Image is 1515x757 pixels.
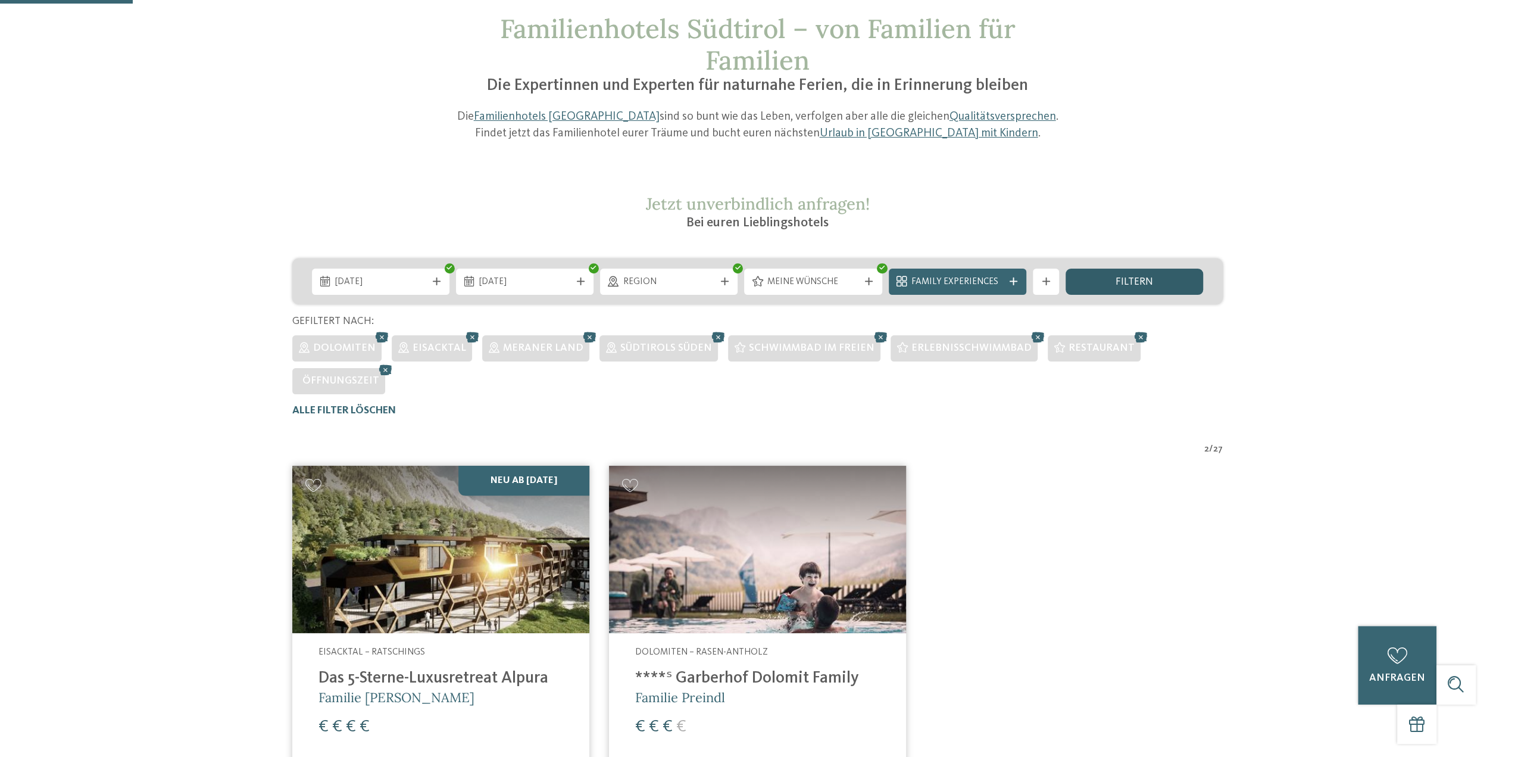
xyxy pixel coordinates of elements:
span: Jetzt unverbindlich anfragen! [645,193,869,214]
span: filtern [1116,277,1153,288]
img: Familienhotels gesucht? Hier findet ihr die besten! [609,466,906,633]
span: Dolomiten [313,343,375,353]
span: [DATE] [479,276,571,289]
span: € [635,718,645,736]
span: Gefiltert nach: [292,316,374,326]
span: € [346,718,356,736]
p: Die sind so bunt wie das Leben, verfolgen aber alle die gleichen . Findet jetzt das Familienhotel... [446,109,1069,142]
span: anfragen [1369,673,1425,683]
span: € [318,718,329,736]
span: € [676,718,686,736]
span: € [360,718,370,736]
span: € [649,718,659,736]
span: Familie Preindl [635,689,725,706]
span: Dolomiten – Rasen-Antholz [635,647,768,657]
a: anfragen [1358,626,1436,705]
span: / [1209,443,1213,456]
span: € [332,718,342,736]
span: Restaurant [1068,343,1134,353]
span: € [663,718,673,736]
span: Familie [PERSON_NAME] [318,689,474,706]
span: Eisacktal [412,343,466,353]
span: Die Expertinnen und Experten für naturnahe Ferien, die in Erinnerung bleiben [487,77,1028,94]
h4: ****ˢ Garberhof Dolomit Family [635,669,880,689]
span: 27 [1213,443,1223,456]
span: 2 [1204,443,1209,456]
h4: Das 5-Sterne-Luxusretreat Alpura [318,669,563,689]
span: Eisacktal – Ratschings [318,647,425,657]
span: Region [623,276,715,289]
span: Südtirols Süden [620,343,711,353]
span: [DATE] [335,276,426,289]
span: Bei euren Lieblingshotels [686,216,829,229]
span: Schwimmbad im Freien [748,343,874,353]
a: Qualitätsversprechen [949,111,1055,123]
img: Familienhotels gesucht? Hier findet ihr die besten! [292,466,589,633]
a: Familienhotels [GEOGRAPHIC_DATA] [473,111,659,123]
span: Family Experiences [911,276,1003,289]
span: Familienhotels Südtirol – von Familien für Familien [499,12,1015,77]
span: Alle Filter löschen [292,406,396,416]
span: Meine Wünsche [767,276,859,289]
span: Meraner Land [502,343,583,353]
a: Urlaub in [GEOGRAPHIC_DATA] mit Kindern [819,127,1038,139]
span: Erlebnisschwimmbad [911,343,1031,353]
span: Öffnungszeit [302,376,379,386]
